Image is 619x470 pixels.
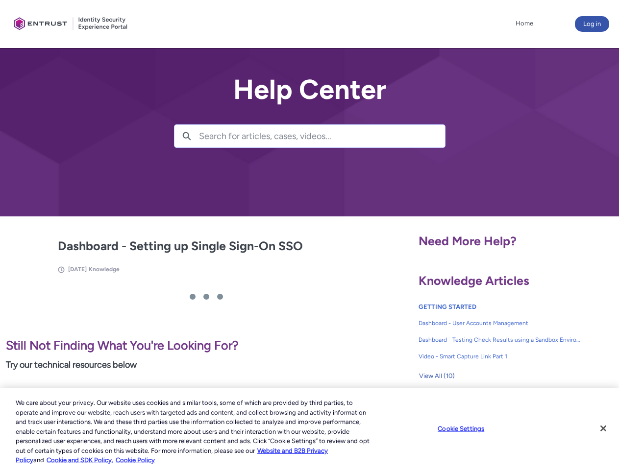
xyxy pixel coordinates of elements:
[419,352,581,361] span: Video - Smart Capture Link Part 1
[419,335,581,344] span: Dashboard - Testing Check Results using a Sandbox Environment
[16,398,371,465] div: We care about your privacy. Our website uses cookies and similar tools, some of which are provide...
[513,16,536,31] a: Home
[419,234,517,248] span: Need More Help?
[89,265,120,274] li: Knowledge
[6,358,407,372] p: Try our technical resources below
[430,419,492,438] button: Cookie Settings
[174,125,199,147] button: Search
[68,266,87,273] span: [DATE]
[575,16,609,32] button: Log in
[58,237,355,256] h2: Dashboard - Setting up Single Sign-On SSO
[6,336,407,355] p: Still Not Finding What You're Looking For?
[419,273,529,288] span: Knowledge Articles
[419,348,581,365] a: Video - Smart Capture Link Part 1
[419,368,455,384] button: View All (10)
[199,125,445,147] input: Search for articles, cases, videos...
[419,319,581,328] span: Dashboard - User Accounts Management
[47,456,113,464] a: Cookie and SDK Policy.
[419,315,581,331] a: Dashboard - User Accounts Management
[419,331,581,348] a: Dashboard - Testing Check Results using a Sandbox Environment
[593,418,614,439] button: Close
[419,303,476,310] a: GETTING STARTED
[174,74,446,105] h2: Help Center
[116,456,155,464] a: Cookie Policy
